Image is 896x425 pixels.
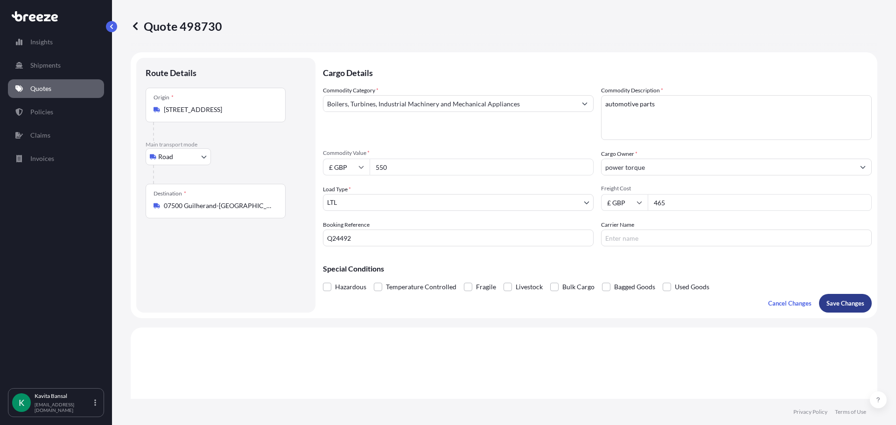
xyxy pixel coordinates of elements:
[576,95,593,112] button: Show suggestions
[335,280,366,294] span: Hazardous
[323,149,594,157] span: Commodity Value
[323,265,872,272] p: Special Conditions
[131,19,222,34] p: Quote 498730
[819,294,872,313] button: Save Changes
[8,56,104,75] a: Shipments
[601,185,872,192] span: Freight Cost
[323,58,872,86] p: Cargo Details
[35,402,92,413] p: [EMAIL_ADDRESS][DOMAIN_NAME]
[826,299,864,308] p: Save Changes
[8,103,104,121] a: Policies
[323,185,351,194] span: Load Type
[8,149,104,168] a: Invoices
[30,37,53,47] p: Insights
[146,141,306,148] p: Main transport mode
[601,95,872,140] textarea: automotive parts
[601,230,872,246] input: Enter name
[323,86,378,95] label: Commodity Category
[323,194,594,211] button: LTL
[516,280,543,294] span: Livestock
[164,105,274,114] input: Origin
[476,280,496,294] span: Fragile
[323,220,370,230] label: Booking Reference
[154,94,174,101] div: Origin
[30,131,50,140] p: Claims
[835,408,866,416] a: Terms of Use
[8,33,104,51] a: Insights
[8,79,104,98] a: Quotes
[854,159,871,175] button: Show suggestions
[761,294,819,313] button: Cancel Changes
[323,95,576,112] input: Select a commodity type
[562,280,595,294] span: Bulk Cargo
[146,148,211,165] button: Select transport
[601,86,663,95] label: Commodity Description
[768,299,812,308] p: Cancel Changes
[602,159,854,175] input: Full name
[793,408,827,416] a: Privacy Policy
[146,67,196,78] p: Route Details
[30,107,53,117] p: Policies
[386,280,456,294] span: Temperature Controlled
[370,159,594,175] input: Type amount
[154,190,186,197] div: Destination
[614,280,655,294] span: Bagged Goods
[327,198,337,207] span: LTL
[30,61,61,70] p: Shipments
[35,392,92,400] p: Kavita Bansal
[601,220,634,230] label: Carrier Name
[675,280,709,294] span: Used Goods
[164,201,274,210] input: Destination
[648,194,872,211] input: Enter amount
[19,398,24,407] span: K
[323,230,594,246] input: Your internal reference
[8,126,104,145] a: Claims
[30,84,51,93] p: Quotes
[30,154,54,163] p: Invoices
[158,152,173,161] span: Road
[601,149,637,159] label: Cargo Owner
